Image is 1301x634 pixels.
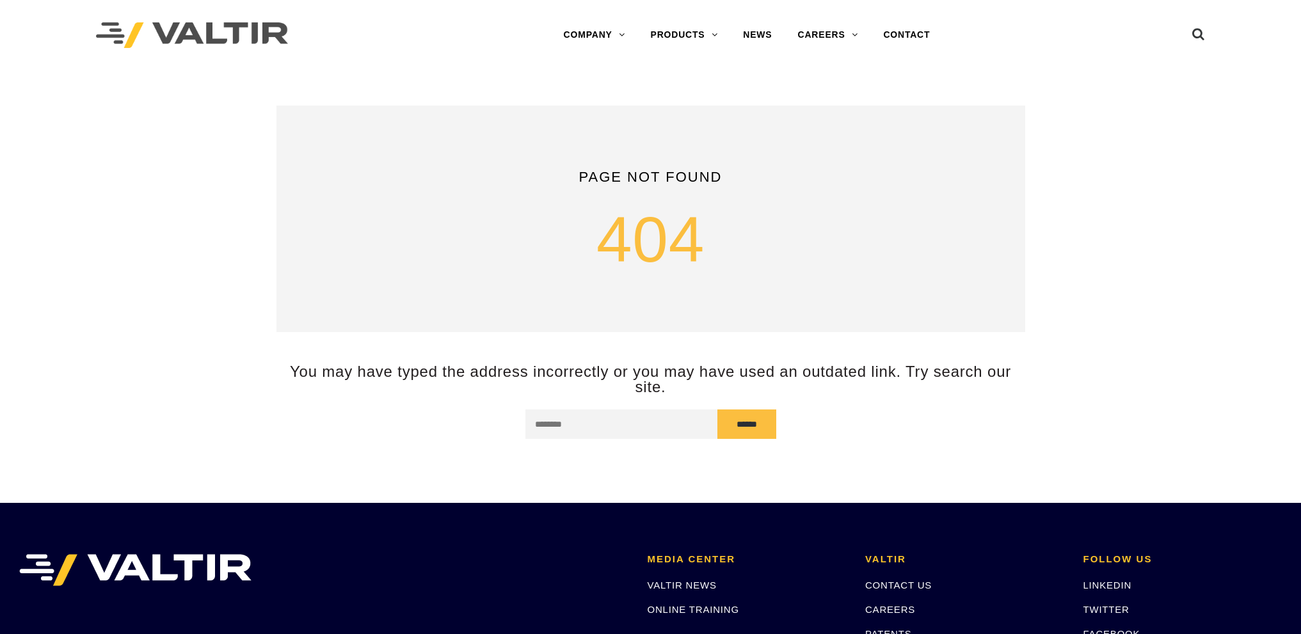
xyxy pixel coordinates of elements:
[865,580,932,590] a: CONTACT US
[551,22,638,48] a: COMPANY
[730,22,785,48] a: NEWS
[296,204,1006,274] h1: 404
[1083,580,1131,590] a: LINKEDIN
[296,170,1006,185] h3: Page not found
[865,554,1064,565] h2: VALTIR
[638,22,731,48] a: PRODUCTS
[1083,554,1282,565] h2: FOLLOW US
[785,22,871,48] a: CAREERS
[276,364,1025,394] p: You may have typed the address incorrectly or you may have used an outdated link. Try search our ...
[1083,604,1129,615] a: TWITTER
[96,22,288,49] img: Valtir
[19,554,251,586] img: VALTIR
[647,554,846,565] h2: MEDIA CENTER
[870,22,943,48] a: CONTACT
[647,604,738,615] a: ONLINE TRAINING
[865,604,915,615] a: CAREERS
[647,580,716,590] a: VALTIR NEWS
